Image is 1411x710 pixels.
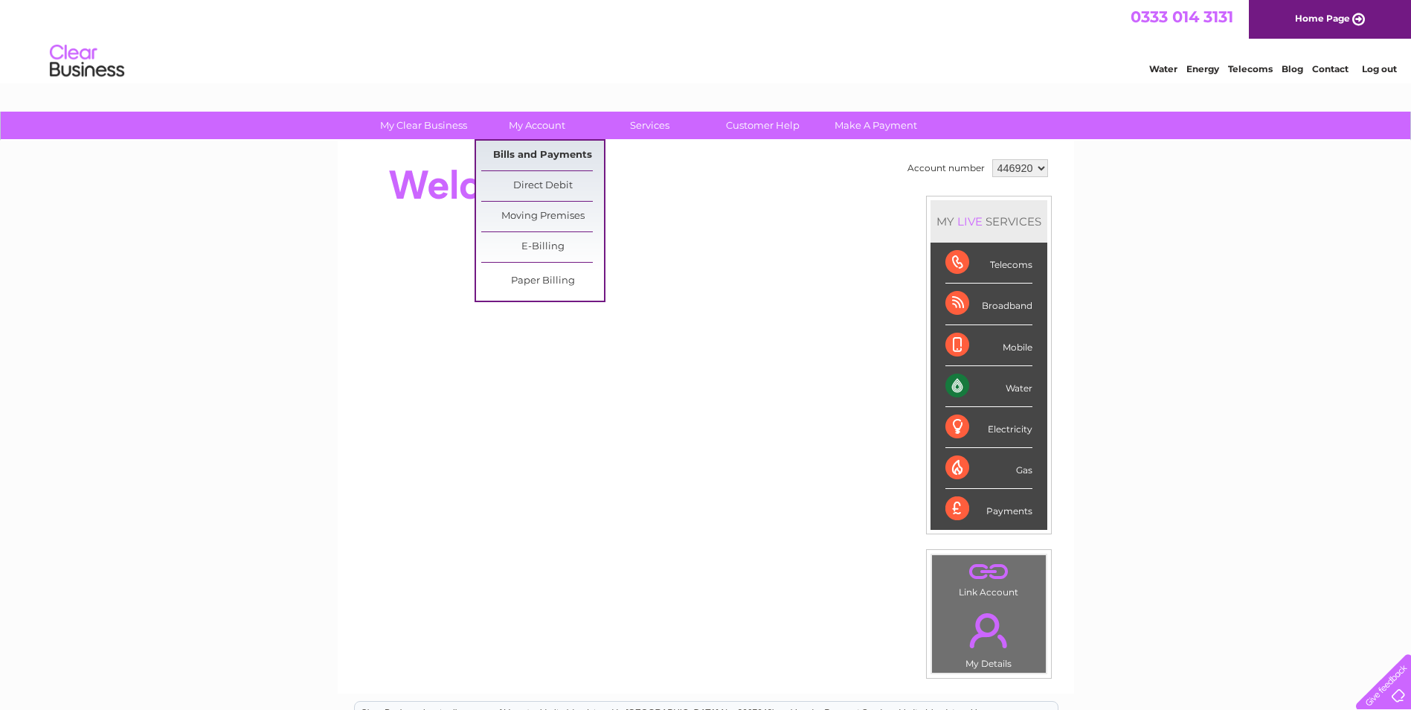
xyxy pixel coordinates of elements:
[945,489,1032,529] div: Payments
[481,202,604,231] a: Moving Premises
[945,284,1032,324] div: Broadband
[945,325,1032,366] div: Mobile
[945,366,1032,407] div: Water
[1131,7,1233,26] a: 0333 014 3131
[481,171,604,201] a: Direct Debit
[931,554,1047,601] td: Link Account
[936,604,1042,656] a: .
[954,214,986,228] div: LIVE
[814,112,937,139] a: Make A Payment
[945,243,1032,284] div: Telecoms
[945,407,1032,448] div: Electricity
[481,266,604,296] a: Paper Billing
[362,112,485,139] a: My Clear Business
[931,601,1047,674] td: My Details
[49,39,125,84] img: logo.png
[355,8,1058,72] div: Clear Business is a trading name of Verastar Limited (registered in [GEOGRAPHIC_DATA] No. 3667643...
[475,112,598,139] a: My Account
[931,200,1047,243] div: MY SERVICES
[1362,63,1397,74] a: Log out
[701,112,824,139] a: Customer Help
[1312,63,1349,74] a: Contact
[1282,63,1303,74] a: Blog
[1149,63,1177,74] a: Water
[588,112,711,139] a: Services
[1228,63,1273,74] a: Telecoms
[1186,63,1219,74] a: Energy
[945,448,1032,489] div: Gas
[481,141,604,170] a: Bills and Payments
[481,232,604,262] a: E-Billing
[904,156,989,181] td: Account number
[936,559,1042,585] a: .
